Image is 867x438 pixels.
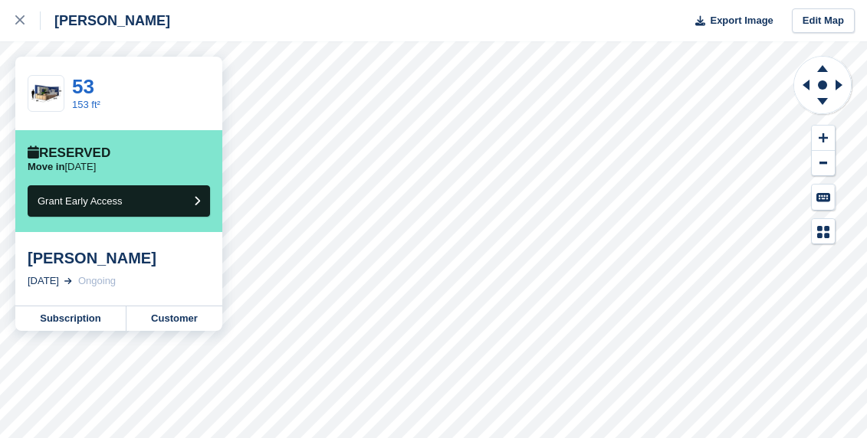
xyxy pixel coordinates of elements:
button: Zoom Out [812,151,835,176]
div: [PERSON_NAME] [28,249,210,267]
img: 20-ft-container.jpg [28,80,64,107]
span: Move in [28,161,64,172]
a: Customer [126,306,222,331]
a: 53 [72,75,94,98]
div: [DATE] [28,273,59,289]
button: Grant Early Access [28,185,210,217]
div: [PERSON_NAME] [41,11,170,30]
a: 153 ft² [72,99,100,110]
div: Reserved [28,145,110,161]
button: Map Legend [812,219,835,244]
a: Subscription [15,306,126,331]
img: arrow-right-light-icn-cde0832a797a2874e46488d9cf13f60e5c3a73dbe684e267c42b8395dfbc2abf.svg [64,278,72,284]
button: Zoom In [812,126,835,151]
span: Grant Early Access [38,195,123,207]
button: Keyboard Shortcuts [812,185,835,210]
p: [DATE] [28,161,96,173]
a: Edit Map [792,8,855,34]
div: Ongoing [78,273,116,289]
span: Export Image [710,13,773,28]
button: Export Image [686,8,773,34]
